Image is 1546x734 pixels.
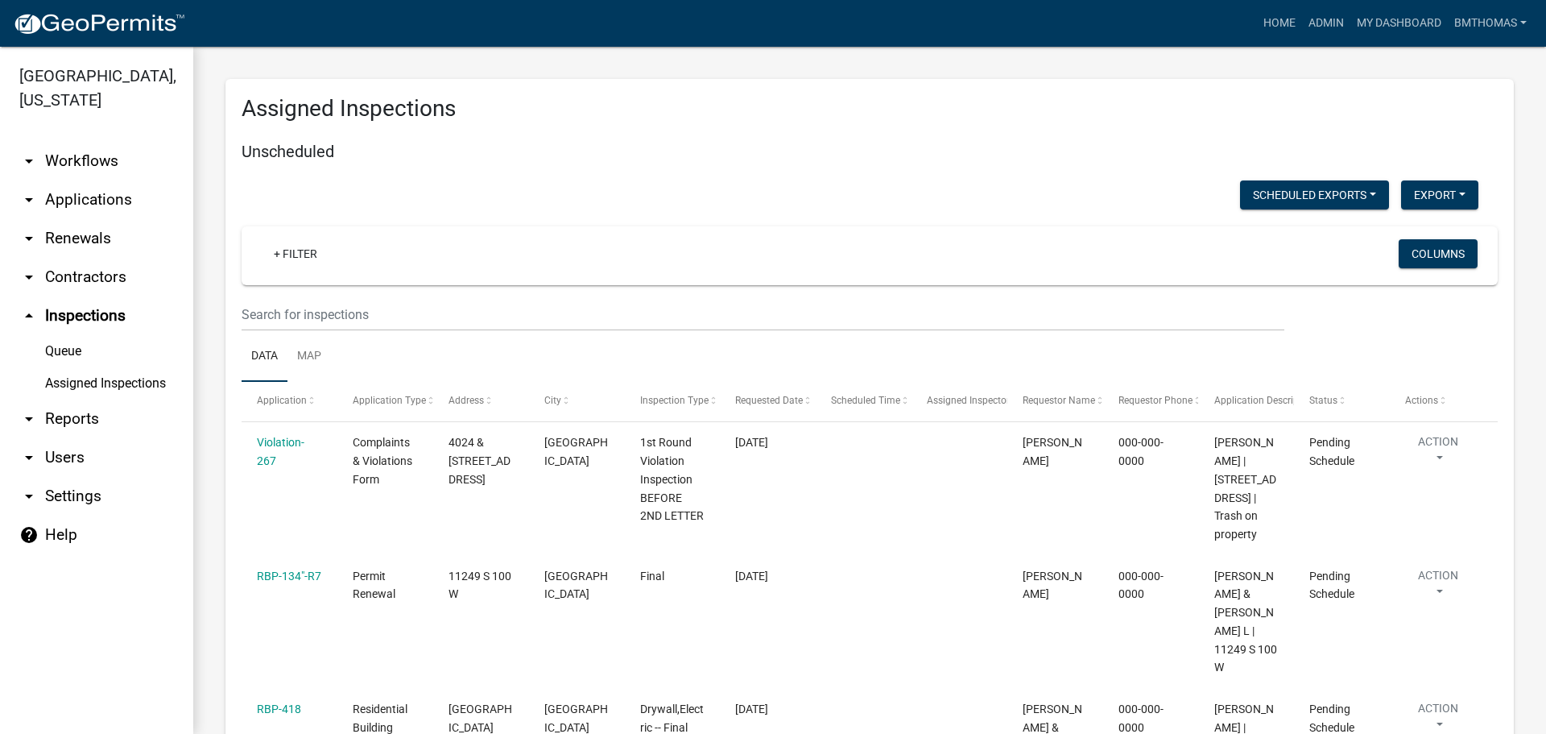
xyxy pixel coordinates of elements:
[353,570,395,601] span: Permit Renewal
[911,382,1007,421] datatable-header-cell: Assigned Inspector
[257,395,307,406] span: Application
[19,306,39,326] i: arrow_drop_up
[242,382,337,421] datatable-header-cell: Application
[242,142,1498,161] h5: Unscheduled
[544,436,608,467] span: MEXICO
[242,95,1498,122] h3: Assigned Inspections
[624,382,720,421] datatable-header-cell: Inspection Type
[640,570,664,583] span: Final
[19,525,39,545] i: help
[261,239,330,268] a: + Filter
[816,382,911,421] datatable-header-cell: Scheduled Time
[640,436,704,522] span: 1st Round Violation Inspection BEFORE 2ND LETTER
[1390,382,1486,421] datatable-header-cell: Actions
[19,409,39,429] i: arrow_drop_down
[257,436,304,467] a: Violation-267
[19,267,39,287] i: arrow_drop_down
[1023,395,1095,406] span: Requestor Name
[1214,570,1277,674] span: KEITH, JOHN D & JONI L | 11249 S 100 W
[1257,8,1302,39] a: Home
[927,395,1010,406] span: Assigned Inspector
[19,448,39,467] i: arrow_drop_down
[337,382,433,421] datatable-header-cell: Application Type
[242,298,1284,331] input: Search for inspections
[735,436,768,449] span: 11/27/2023
[544,395,561,406] span: City
[1023,436,1082,467] span: Megan Mongosa
[1214,436,1276,541] span: Cooper, Jerry L Sr | 4024 & 4032 N WATER ST | Trash on property
[449,436,511,486] span: 4024 & 4032 N WATER ST
[1294,382,1390,421] datatable-header-cell: Status
[1405,395,1438,406] span: Actions
[1240,180,1389,209] button: Scheduled Exports
[1405,433,1471,474] button: Action
[19,487,39,506] i: arrow_drop_down
[19,151,39,171] i: arrow_drop_down
[449,570,511,601] span: 11249 S 100 W
[1309,395,1337,406] span: Status
[735,395,803,406] span: Requested Date
[433,382,529,421] datatable-header-cell: Address
[242,331,287,383] a: Data
[1023,570,1082,601] span: Corey
[257,570,321,583] a: RBP-134"-R7
[1405,567,1471,608] button: Action
[353,395,426,406] span: Application Type
[1118,570,1164,601] span: 000-000-0000
[1118,395,1193,406] span: Requestor Phone
[1198,382,1294,421] datatable-header-cell: Application Description
[529,382,625,421] datatable-header-cell: City
[1309,436,1354,467] span: Pending Schedule
[640,395,709,406] span: Inspection Type
[544,570,608,601] span: Bunker Hill
[1401,180,1478,209] button: Export
[1103,382,1199,421] datatable-header-cell: Requestor Phone
[19,190,39,209] i: arrow_drop_down
[1309,570,1354,601] span: Pending Schedule
[1399,239,1478,268] button: Columns
[1302,8,1350,39] a: Admin
[1214,395,1316,406] span: Application Description
[353,436,412,486] span: Complaints & Violations Form
[1118,703,1164,734] span: 000-000-0000
[19,229,39,248] i: arrow_drop_down
[735,703,768,715] span: 08/28/2025
[257,703,301,715] a: RBP-418
[1007,382,1103,421] datatable-header-cell: Requestor Name
[1118,436,1164,467] span: 000-000-0000
[735,570,768,583] span: 06/17/2025
[720,382,816,421] datatable-header-cell: Requested Date
[1350,8,1448,39] a: My Dashboard
[1448,8,1533,39] a: bmthomas
[287,331,331,383] a: Map
[449,395,484,406] span: Address
[1309,703,1354,734] span: Pending Schedule
[544,703,608,734] span: PERU
[831,395,900,406] span: Scheduled Time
